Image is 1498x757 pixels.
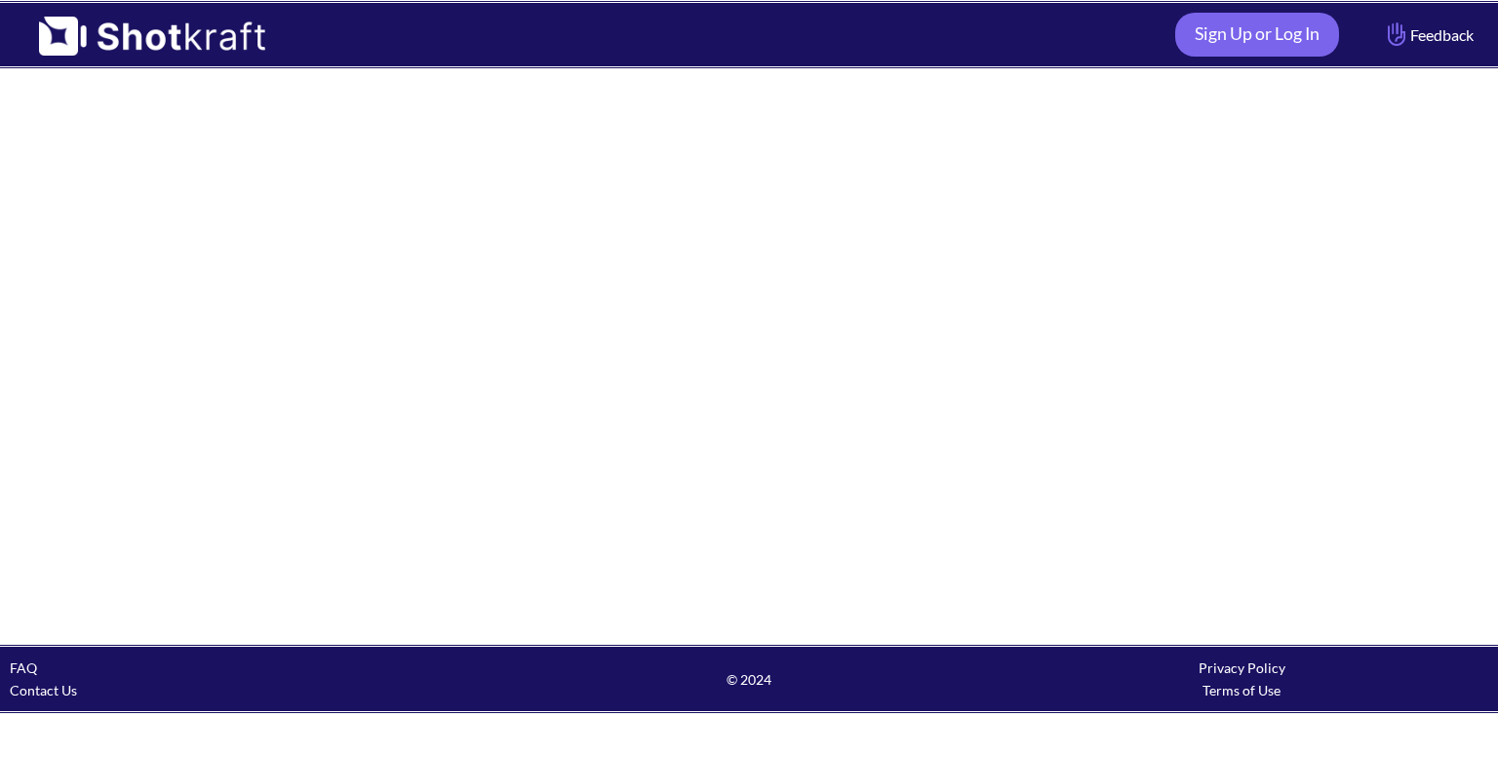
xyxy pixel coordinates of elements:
[1383,18,1410,51] img: Hand Icon
[10,682,77,698] a: Contact Us
[10,659,37,676] a: FAQ
[996,679,1488,701] div: Terms of Use
[1175,13,1339,57] a: Sign Up or Log In
[996,657,1488,679] div: Privacy Policy
[1383,23,1474,46] span: Feedback
[502,668,995,691] span: © 2024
